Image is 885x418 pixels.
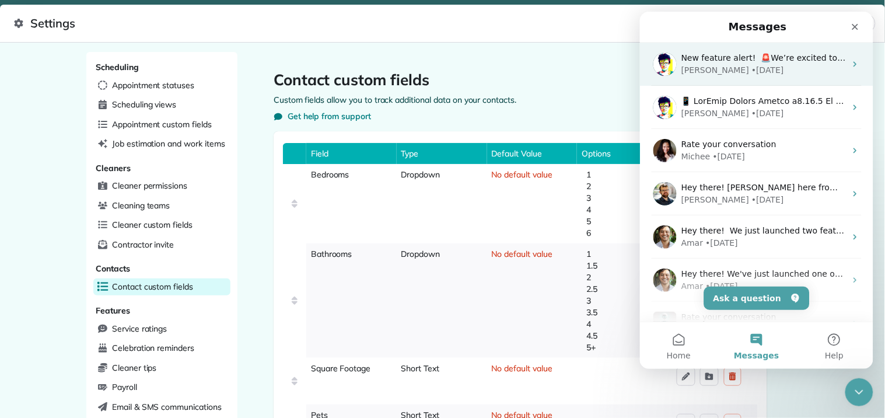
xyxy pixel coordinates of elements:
[112,180,187,191] span: Cleaner permissions
[93,360,230,377] a: Cleaner tips
[586,215,667,227] span: 5
[93,278,230,296] a: Contact custom fields
[93,340,230,357] a: Celebration reminders
[586,330,667,342] span: 4.5
[586,169,667,180] span: 1
[96,163,131,173] span: Cleaners
[93,236,230,254] a: Contractor invite
[112,138,225,149] span: Job estimation and work items
[93,177,230,195] a: Cleaner permissions
[492,248,552,353] span: No default value
[93,399,230,416] a: Email & SMS communications
[401,248,440,353] span: Dropdown
[93,135,230,153] a: Job estimation and work items
[586,227,667,239] span: 6
[311,249,352,259] span: Bathrooms
[487,143,578,164] span: Default Value
[93,197,230,215] a: Cleaning teams
[586,271,667,283] span: 2
[586,260,667,271] span: 1.5
[586,306,667,318] span: 3.5
[283,358,758,405] div: Square FootageShort TextNo default value
[96,62,139,72] span: Scheduling
[311,363,370,374] span: Square Footage
[845,378,873,406] iframe: Intercom live chat
[577,143,667,164] span: Options
[96,263,130,274] span: Contacts
[93,217,230,234] a: Cleaner custom fields
[401,169,440,239] span: Dropdown
[112,119,212,130] span: Appointment custom fields
[93,379,230,396] a: Payroll
[93,116,230,134] a: Appointment custom fields
[492,363,552,400] span: No default value
[14,14,858,33] span: Settings
[586,318,667,330] span: 4
[112,200,170,211] span: Cleaning teams
[93,96,230,114] a: Scheduling views
[401,363,440,400] span: Short Text
[93,77,230,95] a: Appointment statuses
[112,342,194,354] span: Celebration reminders
[492,169,552,239] span: No default value
[397,143,487,164] span: Type
[112,381,137,393] span: Payroll
[586,295,667,306] span: 3
[274,94,767,106] p: Custom fields allow you to track additional data on your contacts.
[283,164,758,243] div: BedroomsDropdownNo default value123456
[112,362,157,374] span: Cleaner tips
[586,248,667,260] span: 1
[311,169,349,180] span: Bedrooms
[274,110,371,122] button: Get help from support
[288,110,371,122] span: Get help from support
[586,204,667,215] span: 4
[93,321,230,338] a: Service ratings
[112,323,167,335] span: Service ratings
[640,12,873,369] iframe: Intercom live chat
[586,342,667,353] span: 5+
[112,219,193,231] span: Cleaner custom fields
[586,180,667,192] span: 2
[274,71,767,89] h1: Contact custom fields
[96,305,130,316] span: Features
[586,283,667,295] span: 2.5
[112,99,176,110] span: Scheduling views
[112,281,193,292] span: Contact custom fields
[283,243,758,358] div: BathroomsDropdownNo default value11.522.533.544.55+
[586,192,667,204] span: 3
[306,143,397,164] span: Field
[112,239,174,250] span: Contractor invite
[112,79,194,91] span: Appointment statuses
[112,401,222,413] span: Email & SMS communications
